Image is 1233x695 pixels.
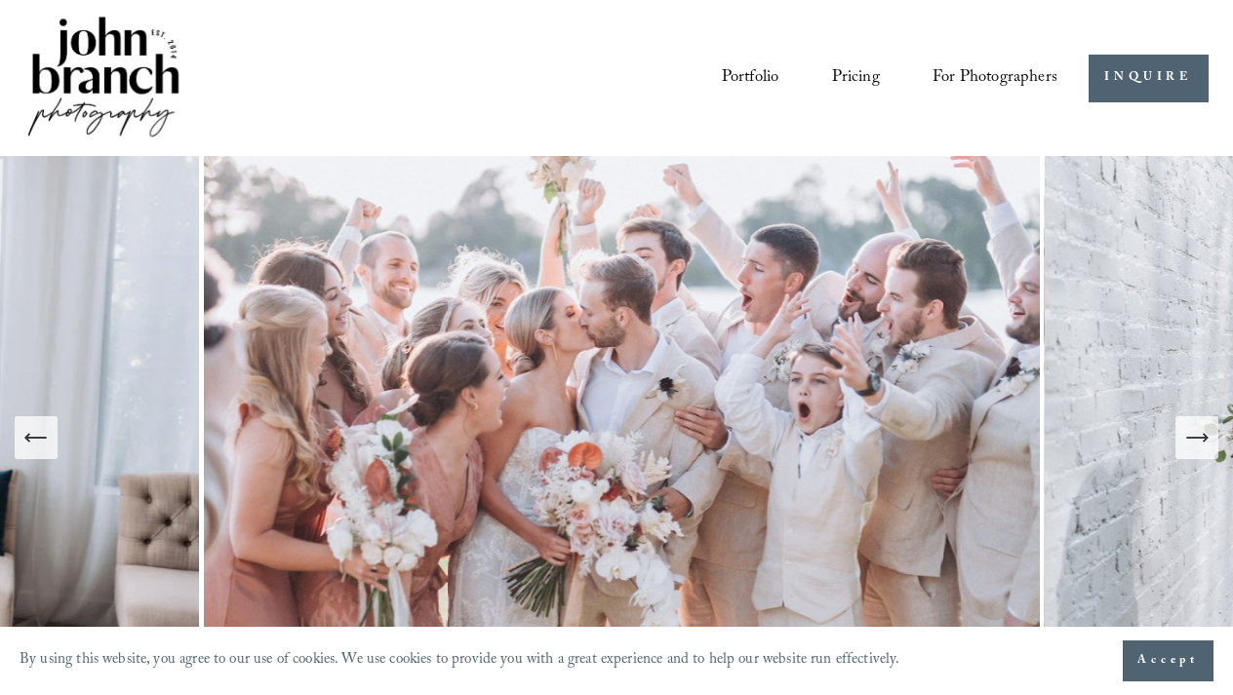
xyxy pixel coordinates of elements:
[1089,55,1209,102] a: INQUIRE
[933,60,1057,96] a: folder dropdown
[1123,640,1213,681] button: Accept
[1137,651,1199,671] span: Accept
[832,60,880,96] a: Pricing
[1175,416,1218,459] button: Next Slide
[722,60,779,96] a: Portfolio
[15,416,58,459] button: Previous Slide
[20,646,900,676] p: By using this website, you agree to our use of cookies. We use cookies to provide you with a grea...
[24,13,182,144] img: John Branch IV Photography
[933,62,1057,95] span: For Photographers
